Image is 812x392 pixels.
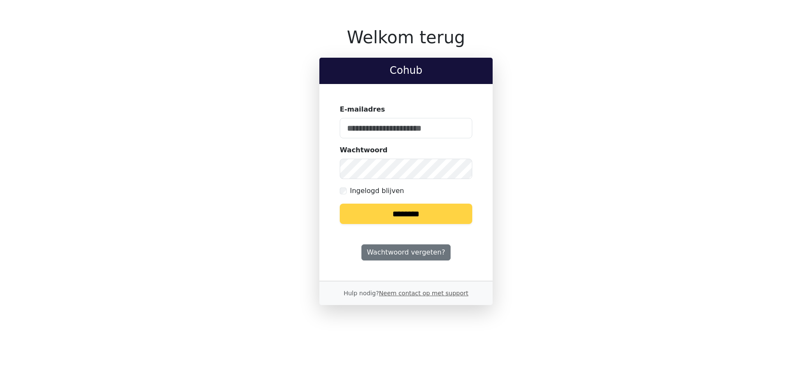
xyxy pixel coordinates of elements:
h1: Welkom terug [319,27,493,48]
label: Wachtwoord [340,145,388,155]
label: Ingelogd blijven [350,186,404,196]
label: E-mailadres [340,104,385,115]
a: Neem contact op met support [379,290,468,297]
h2: Cohub [326,64,486,77]
a: Wachtwoord vergeten? [361,244,451,260]
small: Hulp nodig? [344,290,468,297]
